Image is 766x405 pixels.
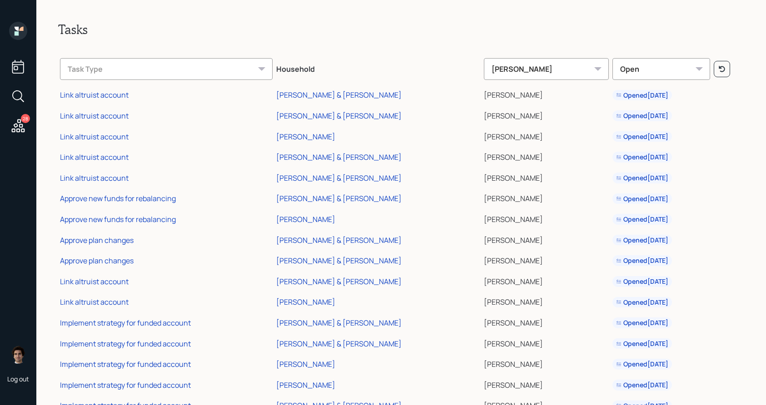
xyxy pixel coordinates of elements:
[60,318,191,328] div: Implement strategy for funded account
[276,359,335,369] div: [PERSON_NAME]
[482,291,611,311] td: [PERSON_NAME]
[276,297,335,307] div: [PERSON_NAME]
[482,332,611,353] td: [PERSON_NAME]
[7,375,29,383] div: Log out
[276,173,402,183] div: [PERSON_NAME] & [PERSON_NAME]
[482,270,611,291] td: [PERSON_NAME]
[276,90,402,100] div: [PERSON_NAME] & [PERSON_NAME]
[616,339,668,348] div: Opened [DATE]
[616,277,668,286] div: Opened [DATE]
[482,104,611,125] td: [PERSON_NAME]
[616,380,668,390] div: Opened [DATE]
[612,58,711,80] div: Open
[482,311,611,332] td: [PERSON_NAME]
[616,111,668,120] div: Opened [DATE]
[616,236,668,245] div: Opened [DATE]
[616,132,668,141] div: Opened [DATE]
[274,52,482,84] th: Household
[60,339,191,349] div: Implement strategy for funded account
[276,132,335,142] div: [PERSON_NAME]
[484,58,609,80] div: [PERSON_NAME]
[60,380,191,390] div: Implement strategy for funded account
[482,145,611,166] td: [PERSON_NAME]
[60,152,129,162] div: Link altruist account
[60,173,129,183] div: Link altruist account
[482,352,611,373] td: [PERSON_NAME]
[60,297,129,307] div: Link altruist account
[482,166,611,187] td: [PERSON_NAME]
[9,346,27,364] img: harrison-schaefer-headshot-2.png
[60,193,176,203] div: Approve new funds for rebalancing
[616,173,668,183] div: Opened [DATE]
[276,256,402,266] div: [PERSON_NAME] & [PERSON_NAME]
[60,132,129,142] div: Link altruist account
[276,235,402,245] div: [PERSON_NAME] & [PERSON_NAME]
[60,214,176,224] div: Approve new funds for rebalancing
[60,58,273,80] div: Task Type
[276,318,402,328] div: [PERSON_NAME] & [PERSON_NAME]
[60,90,129,100] div: Link altruist account
[616,256,668,265] div: Opened [DATE]
[482,207,611,228] td: [PERSON_NAME]
[482,84,611,104] td: [PERSON_NAME]
[60,111,129,121] div: Link altruist account
[616,194,668,203] div: Opened [DATE]
[60,235,134,245] div: Approve plan changes
[58,22,744,37] h2: Tasks
[616,298,668,307] div: Opened [DATE]
[482,249,611,270] td: [PERSON_NAME]
[482,228,611,249] td: [PERSON_NAME]
[276,380,335,390] div: [PERSON_NAME]
[482,125,611,146] td: [PERSON_NAME]
[60,256,134,266] div: Approve plan changes
[60,277,129,286] div: Link altruist account
[60,359,191,369] div: Implement strategy for funded account
[616,215,668,224] div: Opened [DATE]
[276,111,402,121] div: [PERSON_NAME] & [PERSON_NAME]
[21,114,30,123] div: 28
[482,187,611,208] td: [PERSON_NAME]
[276,277,402,286] div: [PERSON_NAME] & [PERSON_NAME]
[276,193,402,203] div: [PERSON_NAME] & [PERSON_NAME]
[482,373,611,394] td: [PERSON_NAME]
[616,153,668,162] div: Opened [DATE]
[616,360,668,369] div: Opened [DATE]
[276,339,402,349] div: [PERSON_NAME] & [PERSON_NAME]
[616,318,668,327] div: Opened [DATE]
[276,214,335,224] div: [PERSON_NAME]
[616,91,668,100] div: Opened [DATE]
[276,152,402,162] div: [PERSON_NAME] & [PERSON_NAME]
